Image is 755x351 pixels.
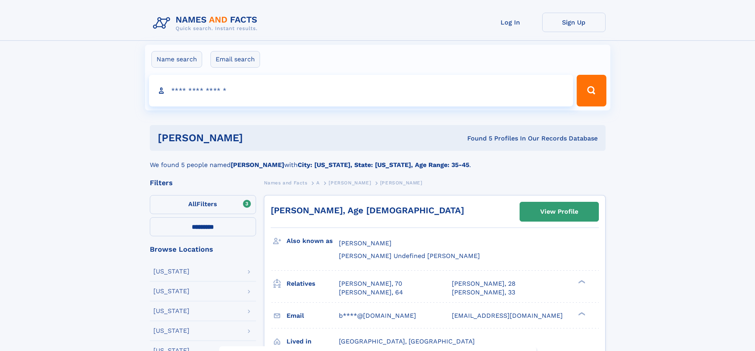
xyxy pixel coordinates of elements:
span: [PERSON_NAME] [329,180,371,186]
a: Names and Facts [264,178,308,188]
a: [PERSON_NAME], 70 [339,279,402,288]
a: Sign Up [542,13,606,32]
h1: [PERSON_NAME] [158,133,355,143]
div: Filters [150,179,256,186]
span: [EMAIL_ADDRESS][DOMAIN_NAME] [452,312,563,319]
h3: Also known as [287,234,339,248]
span: [PERSON_NAME] [339,239,392,247]
div: [US_STATE] [153,268,189,275]
span: A [316,180,320,186]
span: [GEOGRAPHIC_DATA], [GEOGRAPHIC_DATA] [339,338,475,345]
span: All [188,200,197,208]
div: ❯ [576,311,586,316]
div: Found 5 Profiles In Our Records Database [355,134,598,143]
label: Filters [150,195,256,214]
b: City: [US_STATE], State: [US_STATE], Age Range: 35-45 [298,161,469,169]
a: [PERSON_NAME], 64 [339,288,403,297]
span: [PERSON_NAME] Undefined [PERSON_NAME] [339,252,480,260]
div: View Profile [540,203,578,221]
a: Log In [479,13,542,32]
a: [PERSON_NAME], Age [DEMOGRAPHIC_DATA] [271,205,464,215]
h3: Email [287,309,339,323]
h3: Lived in [287,335,339,348]
div: ❯ [576,279,586,284]
div: [US_STATE] [153,308,189,314]
div: Browse Locations [150,246,256,253]
div: [US_STATE] [153,288,189,294]
a: [PERSON_NAME] [329,178,371,188]
label: Email search [210,51,260,68]
a: [PERSON_NAME], 33 [452,288,515,297]
a: View Profile [520,202,598,221]
img: Logo Names and Facts [150,13,264,34]
a: A [316,178,320,188]
div: [US_STATE] [153,328,189,334]
div: We found 5 people named with . [150,151,606,170]
button: Search Button [577,75,606,106]
label: Name search [151,51,202,68]
input: search input [149,75,573,106]
b: [PERSON_NAME] [231,161,284,169]
a: [PERSON_NAME], 28 [452,279,516,288]
span: [PERSON_NAME] [380,180,422,186]
h3: Relatives [287,277,339,290]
